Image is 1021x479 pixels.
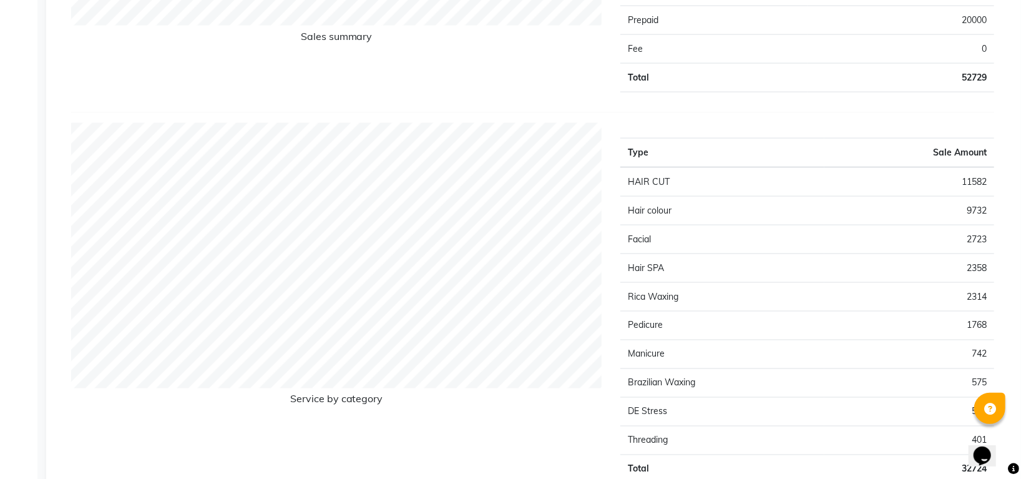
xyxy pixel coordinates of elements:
td: Hair SPA [620,254,824,283]
td: Brazilian Waxing [620,369,824,398]
td: 2358 [824,254,994,283]
iframe: chat widget [969,429,1009,467]
th: Type [620,139,824,168]
th: Sale Amount [824,139,994,168]
td: 0 [808,35,994,64]
td: DE Stress [620,398,824,427]
td: 575 [824,369,994,398]
h6: Service by category [71,393,602,410]
td: Pedicure [620,312,824,340]
td: Threading [620,427,824,455]
td: Total [620,64,807,92]
td: 20000 [808,6,994,35]
td: Manicure [620,340,824,369]
h6: Sales summary [71,31,602,47]
td: 1768 [824,312,994,340]
td: 742 [824,340,994,369]
td: 11582 [824,167,994,197]
td: 9732 [824,197,994,225]
td: Facial [620,225,824,254]
td: Prepaid [620,6,807,35]
td: 529 [824,398,994,427]
td: 52729 [808,64,994,92]
td: 2723 [824,225,994,254]
td: 2314 [824,283,994,312]
td: Fee [620,35,807,64]
td: 401 [824,427,994,455]
td: HAIR CUT [620,167,824,197]
td: Hair colour [620,197,824,225]
td: Rica Waxing [620,283,824,312]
